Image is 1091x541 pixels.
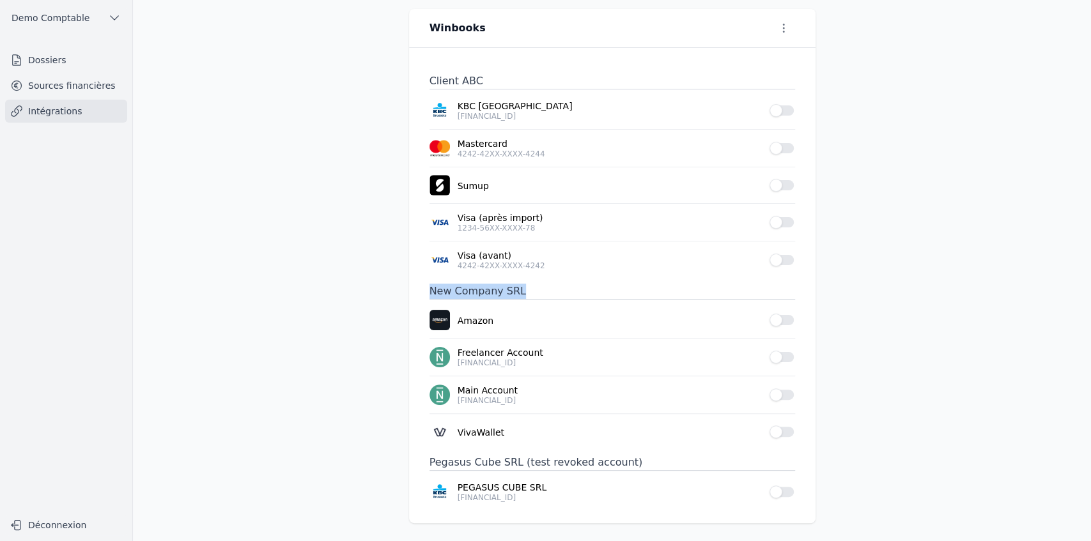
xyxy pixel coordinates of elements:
[429,175,450,195] img: apple-touch-icon-1.png
[458,179,762,192] a: Sumup
[429,212,450,232] img: visa.png
[429,250,450,270] img: visa.png
[429,482,450,502] img: KBC_BRUSSELS_KREDBEBB.png
[429,100,450,121] img: KBC_BRUSSELS_KREDBEBB.png
[458,223,762,233] p: 1234-56XX-XXXX-78
[5,74,127,97] a: Sources financières
[458,211,762,224] a: Visa (après import)
[429,138,450,158] img: imageedit_2_6530439554.png
[458,481,762,494] a: PEGASUS CUBE SRL
[458,137,762,150] a: Mastercard
[5,100,127,123] a: Intégrations
[458,426,762,439] a: VivaWallet
[458,149,762,159] p: 4242-42XX-XXXX-4244
[429,385,450,405] img: n26.png
[458,314,762,327] a: Amazon
[5,8,127,28] button: Demo Comptable
[12,11,89,24] span: Demo Comptable
[458,384,762,397] a: Main Account
[458,346,762,359] a: Freelancer Account
[458,395,762,406] p: [FINANCIAL_ID]
[429,347,450,367] img: n26.png
[429,422,450,442] img: Viva-Wallet.webp
[458,249,762,262] a: Visa (avant)
[429,73,795,89] h3: Client ABC
[429,310,450,330] img: Amazon.png
[458,111,762,121] p: [FINANCIAL_ID]
[429,284,795,300] h3: New Company SRL
[458,492,762,503] p: [FINANCIAL_ID]
[429,455,795,471] h3: Pegasus Cube SRL (test revoked account)
[5,49,127,72] a: Dossiers
[5,515,127,535] button: Déconnexion
[458,100,762,112] a: KBC [GEOGRAPHIC_DATA]
[458,358,762,368] p: [FINANCIAL_ID]
[458,261,762,271] p: 4242-42XX-XXXX-4242
[429,20,486,36] h3: Winbooks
